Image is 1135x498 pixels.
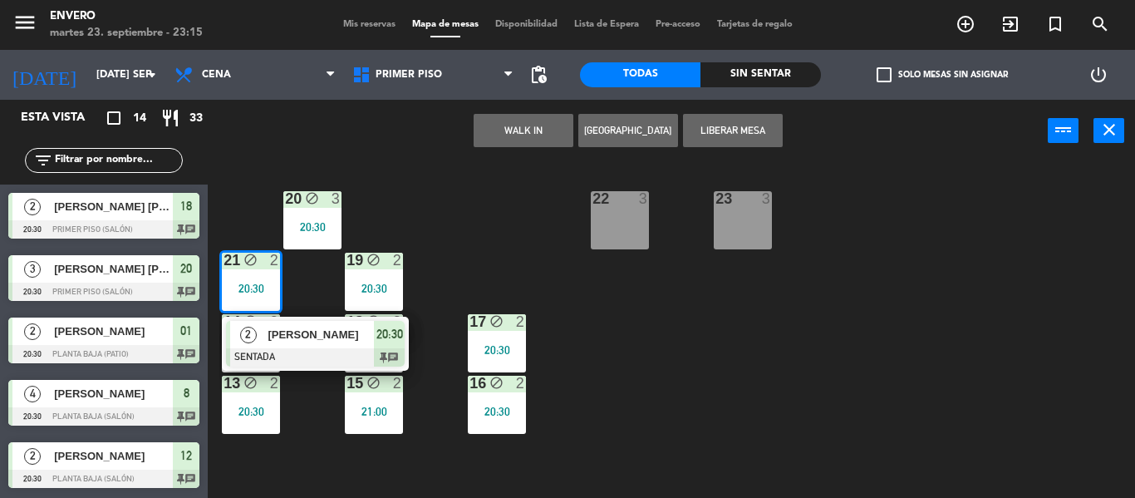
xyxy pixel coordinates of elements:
[700,62,821,87] div: Sin sentar
[956,14,975,34] i: add_circle_outline
[516,376,526,391] div: 2
[54,385,173,402] span: [PERSON_NAME]
[305,191,319,205] i: block
[709,20,801,29] span: Tarjetas de regalo
[335,20,404,29] span: Mis reservas
[487,20,566,29] span: Disponibilidad
[54,323,173,340] span: [PERSON_NAME]
[366,253,381,267] i: block
[1090,14,1110,34] i: search
[12,10,37,41] button: menu
[1000,14,1020,34] i: exit_to_app
[528,65,548,85] span: pending_actions
[54,198,173,215] span: [PERSON_NAME] [PERSON_NAME]
[1033,10,1078,38] span: Reserva especial
[376,69,442,81] span: Primer Piso
[189,109,203,128] span: 33
[24,323,41,340] span: 2
[180,196,192,216] span: 18
[988,10,1033,38] span: WALK IN
[762,191,772,206] div: 3
[184,383,189,403] span: 8
[243,376,258,390] i: block
[268,326,374,343] span: [PERSON_NAME]
[516,314,526,329] div: 2
[283,221,341,233] div: 20:30
[270,253,280,268] div: 2
[1088,65,1108,85] i: power_settings_new
[160,108,180,128] i: restaurant
[243,314,258,328] i: block
[54,260,173,278] span: [PERSON_NAME] [PERSON_NAME]
[877,67,892,82] span: check_box_outline_blank
[24,448,41,465] span: 2
[133,109,146,128] span: 14
[1045,14,1065,34] i: turned_in_not
[24,386,41,402] span: 4
[489,376,504,390] i: block
[1099,120,1119,140] i: close
[376,324,403,344] span: 20:30
[33,150,53,170] i: filter_list
[180,446,192,466] span: 12
[578,114,678,147] button: [GEOGRAPHIC_DATA]
[404,20,487,29] span: Mapa de mesas
[180,321,192,341] span: 01
[222,406,280,417] div: 20:30
[683,114,783,147] button: Liberar Mesa
[53,151,182,170] input: Filtrar por nombre...
[468,344,526,356] div: 20:30
[366,314,381,328] i: block
[366,376,381,390] i: block
[393,314,403,329] div: 2
[270,376,280,391] div: 2
[877,67,1008,82] label: Solo mesas sin asignar
[1048,118,1078,143] button: power_input
[332,191,341,206] div: 3
[647,20,709,29] span: Pre-acceso
[54,447,173,465] span: [PERSON_NAME]
[1054,120,1074,140] i: power_input
[489,314,504,328] i: block
[24,261,41,278] span: 3
[202,69,231,81] span: Cena
[943,10,988,38] span: RESERVAR MESA
[580,62,700,87] div: Todas
[222,283,280,294] div: 20:30
[715,191,716,206] div: 23
[104,108,124,128] i: crop_square
[468,406,526,417] div: 20:30
[50,25,203,42] div: martes 23. septiembre - 23:15
[639,191,649,206] div: 3
[50,8,203,25] div: Envero
[180,259,192,279] span: 20
[243,253,258,267] i: block
[285,191,286,206] div: 20
[393,376,403,391] div: 2
[566,20,647,29] span: Lista de Espera
[345,283,403,294] div: 20:30
[270,314,280,329] div: 2
[12,10,37,35] i: menu
[474,114,573,147] button: WALK IN
[24,199,41,215] span: 2
[345,406,403,417] div: 21:00
[240,327,257,343] span: 2
[142,65,162,85] i: arrow_drop_down
[8,108,120,128] div: Esta vista
[1078,10,1123,38] span: BUSCAR
[1093,118,1124,143] button: close
[393,253,403,268] div: 2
